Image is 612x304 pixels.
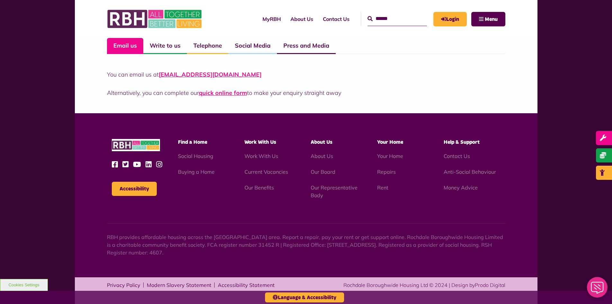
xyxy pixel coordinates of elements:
[244,184,274,191] a: Our Benefits
[107,6,203,32] img: RBH
[377,169,396,175] a: Repairs
[485,17,498,22] span: Menu
[311,140,333,145] span: About Us
[178,169,215,175] a: Buying a Home
[178,153,213,159] a: Social Housing - open in a new tab
[228,38,277,54] a: Social Media
[277,38,336,54] a: Press and Media
[444,153,470,159] a: Contact Us
[286,10,318,28] a: About Us
[311,184,358,198] a: Our Representative Body
[377,184,388,191] a: Rent
[444,169,496,175] a: Anti-Social Behaviour
[377,153,403,159] a: Your Home
[107,38,143,54] a: Email us
[244,169,288,175] a: Current Vacancies
[311,169,335,175] a: Our Board
[178,140,207,145] span: Find a Home
[471,12,505,26] button: Navigation
[311,153,333,159] a: About Us
[343,281,505,289] div: Rochdale Boroughwide Housing Ltd © 2024 | Design by
[218,282,275,288] a: Accessibility Statement
[244,153,278,159] a: Work With Us
[112,139,160,152] img: RBH
[258,10,286,28] a: MyRBH
[143,38,187,54] a: Write to us
[107,70,505,79] p: You can email us at
[265,292,344,302] button: Language & Accessibility
[318,10,354,28] a: Contact Us
[368,12,427,26] input: Search
[107,88,505,97] p: Alternatively, you can complete our to make your enquiry straight away
[187,38,228,54] a: Telephone
[583,275,612,304] iframe: Netcall Web Assistant for live chat
[444,140,480,145] span: Help & Support
[475,282,505,288] a: Prodo Digital - open in a new tab
[107,233,505,256] p: RBH provides affordable housing across the [GEOGRAPHIC_DATA] area. Report a repair, pay your rent...
[199,89,247,97] a: quick online form
[433,12,467,26] a: MyRBH
[147,282,211,288] a: Modern Slavery Statement - open in a new tab
[159,71,262,78] a: [EMAIL_ADDRESS][DOMAIN_NAME]
[107,282,140,288] a: Privacy Policy
[112,182,157,196] button: Accessibility
[377,140,403,145] span: Your Home
[244,140,276,145] span: Work With Us
[444,184,478,191] a: Money Advice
